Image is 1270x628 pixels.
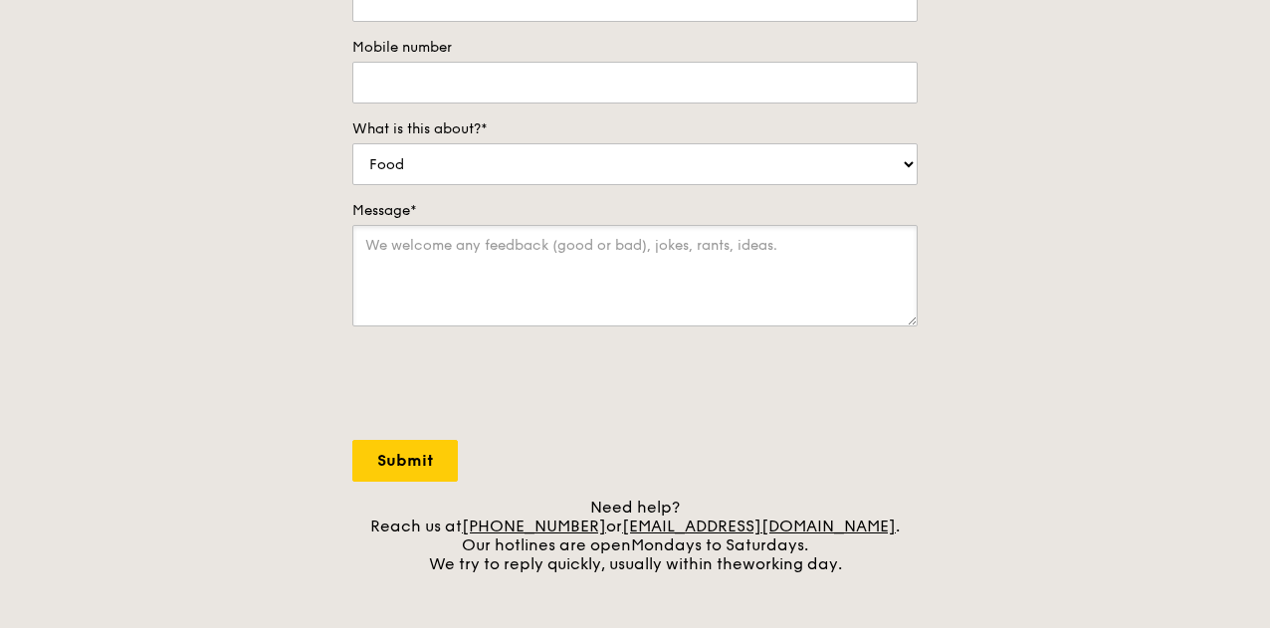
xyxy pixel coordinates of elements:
input: Submit [352,440,458,482]
span: working day. [742,554,842,573]
a: [PHONE_NUMBER] [462,517,606,535]
label: Message* [352,201,918,221]
div: Need help? Reach us at or . Our hotlines are open We try to reply quickly, usually within the [352,498,918,573]
a: [EMAIL_ADDRESS][DOMAIN_NAME] [622,517,896,535]
label: What is this about?* [352,119,918,139]
span: Mondays to Saturdays. [631,535,808,554]
iframe: reCAPTCHA [352,346,655,424]
label: Mobile number [352,38,918,58]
